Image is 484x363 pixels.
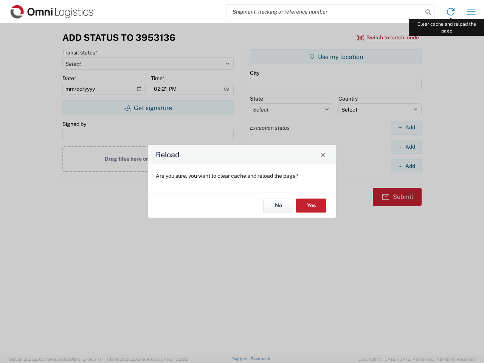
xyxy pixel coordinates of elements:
h4: Reload [156,149,180,160]
button: Close [318,149,328,160]
input: Shipment, tracking or reference number [227,5,423,19]
button: No [263,199,293,213]
button: Yes [296,199,326,213]
p: Are you sure, you want to clear cache and reload the page? [156,172,328,179]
